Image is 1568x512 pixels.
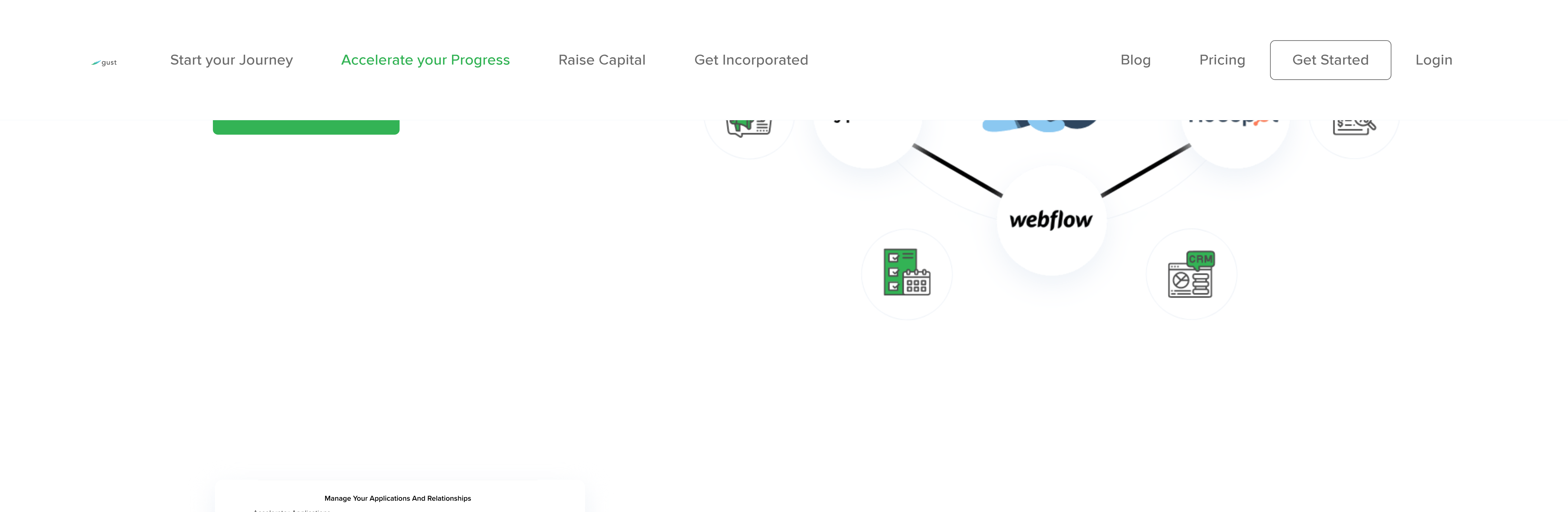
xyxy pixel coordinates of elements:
[341,51,510,69] a: Accelerate your Progress
[694,51,809,69] a: Get Incorporated
[1121,51,1151,69] a: Blog
[1270,40,1392,80] a: Get Started
[91,60,117,66] img: Gust Logo
[170,51,293,69] a: Start your Journey
[1199,51,1246,69] a: Pricing
[1416,51,1453,69] a: Login
[558,51,646,69] a: Raise Capital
